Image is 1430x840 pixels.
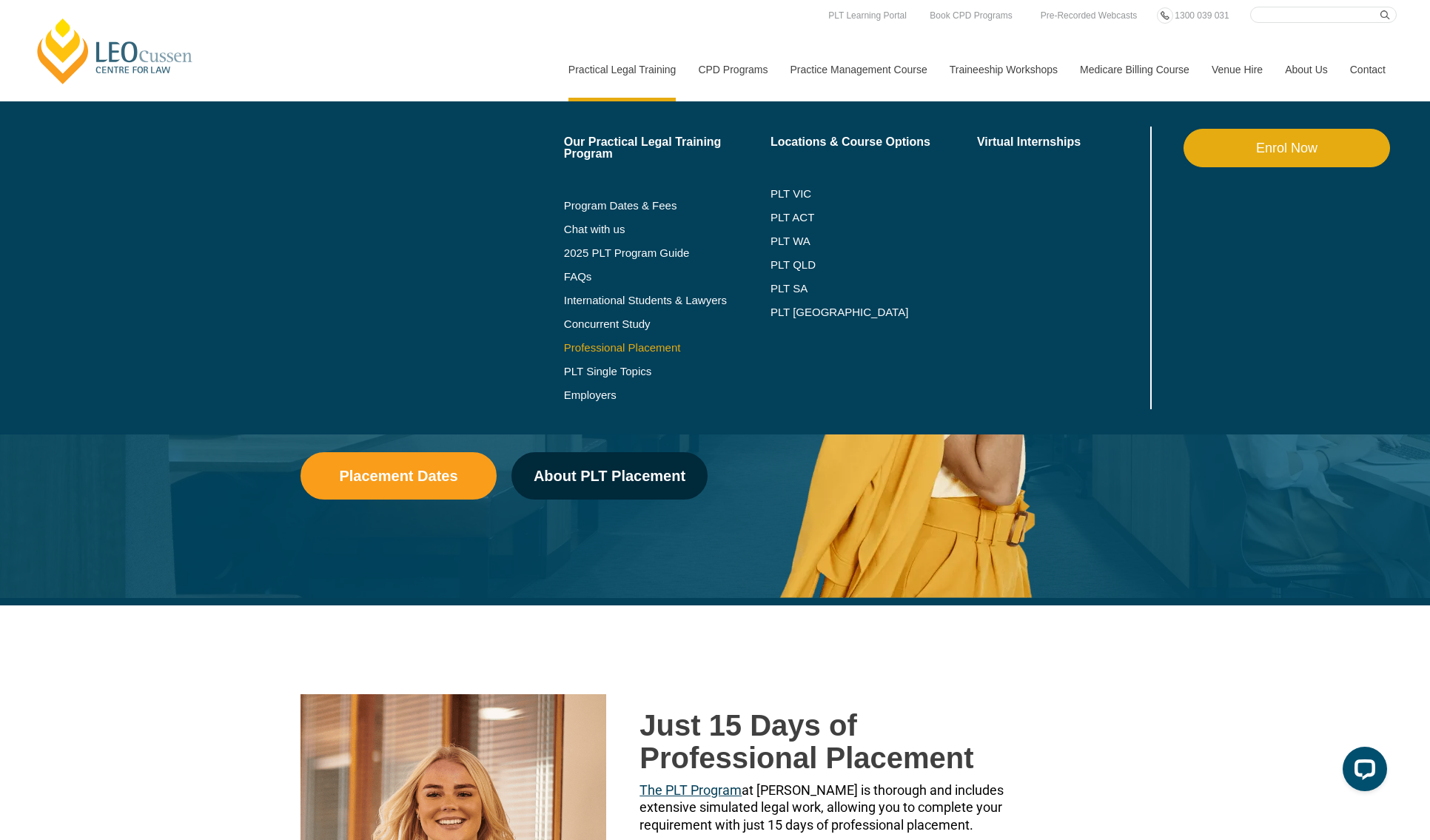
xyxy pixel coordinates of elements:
[1171,7,1232,24] a: 1300 039 031
[1331,741,1393,803] iframe: LiveChat chat widget
[511,452,708,500] a: About PLT Placement
[564,200,771,212] a: Program Dates & Fees
[339,468,457,483] span: Placement Dates
[939,38,1069,101] a: Traineeship Workshops
[771,212,977,224] a: PLT ACT
[771,136,977,148] a: Locations & Course Options
[926,7,1016,24] a: Book CPD Programs
[564,224,771,235] a: Chat with us
[779,38,939,101] a: Practice Management Course
[640,709,973,774] strong: Just 15 Days of Professional Placement
[1274,38,1339,101] a: About Us
[1069,38,1201,101] a: Medicare Billing Course
[640,782,1004,833] span: at [PERSON_NAME] is thorough and includes extensive simulated legal work, allowing you to complet...
[1339,38,1397,101] a: Contact
[640,782,742,798] a: The PLT Program
[564,136,771,160] a: Our Practical Legal Training Program
[564,271,771,283] a: FAQs
[825,7,910,24] a: PLT Learning Portal
[33,16,197,86] a: [PERSON_NAME] Centre for Law
[564,318,771,330] a: Concurrent Study
[687,38,779,101] a: CPD Programs
[564,366,771,377] a: PLT Single Topics
[564,342,771,354] a: Professional Placement
[771,259,977,271] a: PLT QLD
[564,247,734,259] a: 2025 PLT Program Guide
[1201,38,1274,101] a: Venue Hire
[771,306,977,318] a: PLT [GEOGRAPHIC_DATA]
[1184,129,1390,167] a: Enrol Now
[1175,10,1229,21] span: 1300 039 031
[1037,7,1141,24] a: Pre-Recorded Webcasts
[564,295,771,306] a: International Students & Lawyers
[534,468,685,483] span: About PLT Placement
[771,283,977,295] a: PLT SA
[977,136,1147,148] a: Virtual Internships
[771,188,977,200] a: PLT VIC
[301,452,497,500] a: Placement Dates
[564,389,771,401] a: Employers
[771,235,940,247] a: PLT WA
[557,38,688,101] a: Practical Legal Training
